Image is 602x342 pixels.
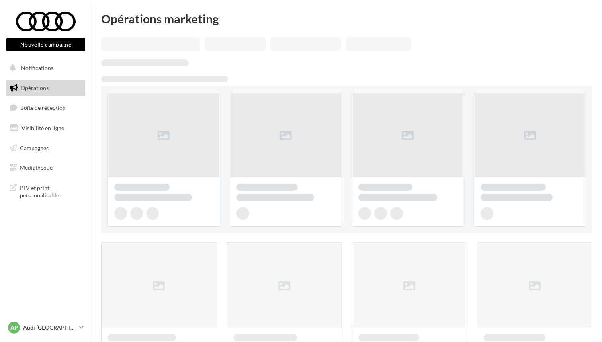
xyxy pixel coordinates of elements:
span: PLV et print personnalisable [20,182,82,199]
a: Médiathèque [5,159,87,176]
a: Visibilité en ligne [5,120,87,137]
p: Audi [GEOGRAPHIC_DATA] 15 [23,324,76,332]
span: Campagnes [20,144,49,151]
span: Boîte de réception [20,104,66,111]
span: AP [10,324,18,332]
a: AP Audi [GEOGRAPHIC_DATA] 15 [6,320,85,335]
button: Nouvelle campagne [6,38,85,51]
a: PLV et print personnalisable [5,179,87,203]
a: Campagnes [5,140,87,156]
span: Opérations [21,84,49,91]
button: Notifications [5,60,84,76]
span: Médiathèque [20,164,53,171]
a: Opérations [5,80,87,96]
div: Opérations marketing [101,13,592,25]
a: Boîte de réception [5,99,87,116]
span: Notifications [21,64,53,71]
span: Visibilité en ligne [21,125,64,131]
